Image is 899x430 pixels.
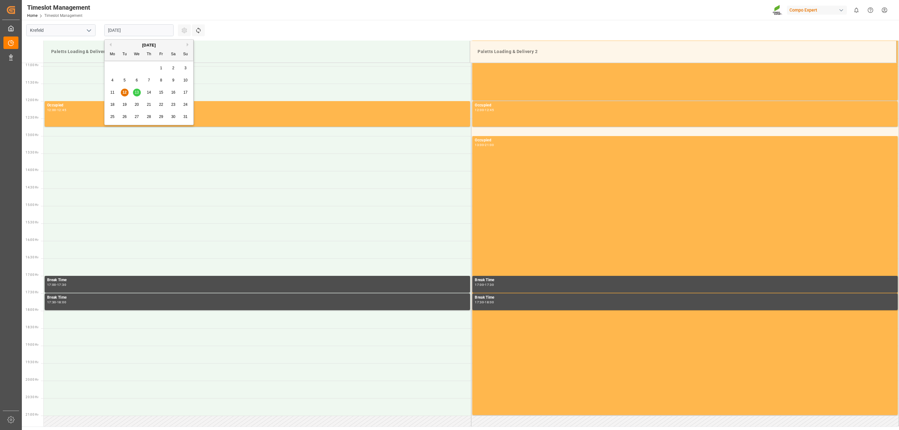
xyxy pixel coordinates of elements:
div: Choose Saturday, August 2nd, 2025 [169,64,177,72]
span: 16:00 Hr [26,238,38,242]
button: show 0 new notifications [849,3,863,17]
div: 17:30 [475,301,484,304]
span: 24 [183,102,187,107]
div: Choose Saturday, August 23rd, 2025 [169,101,177,109]
span: 1 [160,66,162,70]
div: Occupied [475,137,895,144]
button: open menu [84,26,93,35]
span: 12:30 Hr [26,116,38,119]
span: 16 [171,90,175,95]
span: 21 [147,102,151,107]
div: Choose Monday, August 18th, 2025 [109,101,116,109]
div: Break Time [47,295,468,301]
span: 14:00 Hr [26,168,38,172]
span: 17 [183,90,187,95]
div: Choose Wednesday, August 13th, 2025 [133,89,141,96]
span: 12:00 Hr [26,98,38,102]
div: Choose Monday, August 25th, 2025 [109,113,116,121]
div: Occupied [475,102,895,109]
div: Choose Thursday, August 21st, 2025 [145,101,153,109]
span: 11:00 Hr [26,63,38,67]
div: Choose Thursday, August 7th, 2025 [145,76,153,84]
div: 18:00 [57,301,66,304]
span: 18 [110,102,114,107]
div: Choose Monday, August 11th, 2025 [109,89,116,96]
button: Help Center [863,3,877,17]
div: [DATE] [105,42,193,48]
span: 9 [172,78,174,82]
div: Paletts Loading & Delivery 1 [49,46,465,57]
span: 19 [122,102,126,107]
button: Next Month [187,43,190,46]
div: Choose Saturday, August 9th, 2025 [169,76,177,84]
span: 25 [110,115,114,119]
span: 14 [147,90,151,95]
div: Choose Saturday, August 16th, 2025 [169,89,177,96]
div: Occupied [47,102,468,109]
span: 12 [122,90,126,95]
div: month 2025-08 [106,62,192,123]
span: 27 [135,115,139,119]
div: Paletts Loading & Delivery 2 [475,46,891,57]
div: 12:00 [475,109,484,111]
span: 30 [171,115,175,119]
div: Compo Expert [787,6,847,15]
div: Choose Sunday, August 17th, 2025 [182,89,189,96]
img: Screenshot%202023-09-29%20at%2010.02.21.png_1712312052.png [773,5,783,16]
span: 20 [135,102,139,107]
div: Choose Wednesday, August 20th, 2025 [133,101,141,109]
div: Choose Thursday, August 28th, 2025 [145,113,153,121]
div: Choose Friday, August 22nd, 2025 [157,101,165,109]
span: 17:00 Hr [26,273,38,276]
div: Break Time [47,277,468,283]
button: Previous Month [108,43,111,46]
div: 18:00 [485,301,494,304]
a: Home [27,13,37,18]
span: 15:00 Hr [26,203,38,207]
input: DD.MM.YYYY [104,24,174,36]
button: Compo Expert [787,4,849,16]
div: We [133,51,141,58]
div: Choose Sunday, August 31st, 2025 [182,113,189,121]
div: Choose Monday, August 4th, 2025 [109,76,116,84]
div: Choose Sunday, August 10th, 2025 [182,76,189,84]
span: 29 [159,115,163,119]
div: - [56,109,57,111]
span: 16:30 Hr [26,256,38,259]
span: 28 [147,115,151,119]
span: 17:30 Hr [26,291,38,294]
span: 10 [183,78,187,82]
span: 5 [124,78,126,82]
span: 11 [110,90,114,95]
div: Choose Tuesday, August 19th, 2025 [121,101,129,109]
div: 12:00 [47,109,56,111]
div: Choose Sunday, August 3rd, 2025 [182,64,189,72]
span: 15 [159,90,163,95]
div: Sa [169,51,177,58]
span: 26 [122,115,126,119]
div: 17:30 [47,301,56,304]
div: 17:00 [47,283,56,286]
span: 20:30 Hr [26,395,38,399]
div: 21:00 [485,144,494,146]
div: Tu [121,51,129,58]
input: Type to search/select [26,24,96,36]
div: Fr [157,51,165,58]
div: Choose Tuesday, August 5th, 2025 [121,76,129,84]
div: Choose Saturday, August 30th, 2025 [169,113,177,121]
div: - [484,301,485,304]
div: Su [182,51,189,58]
div: Timeslot Management [27,3,90,12]
div: 12:45 [485,109,494,111]
span: 4 [111,78,114,82]
div: Choose Sunday, August 24th, 2025 [182,101,189,109]
span: 18:00 Hr [26,308,38,311]
span: 22 [159,102,163,107]
div: - [56,301,57,304]
div: Break Time [475,295,895,301]
span: 19:00 Hr [26,343,38,346]
div: 13:00 [475,144,484,146]
span: 2 [172,66,174,70]
div: 17:30 [485,283,494,286]
span: 18:30 Hr [26,325,38,329]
